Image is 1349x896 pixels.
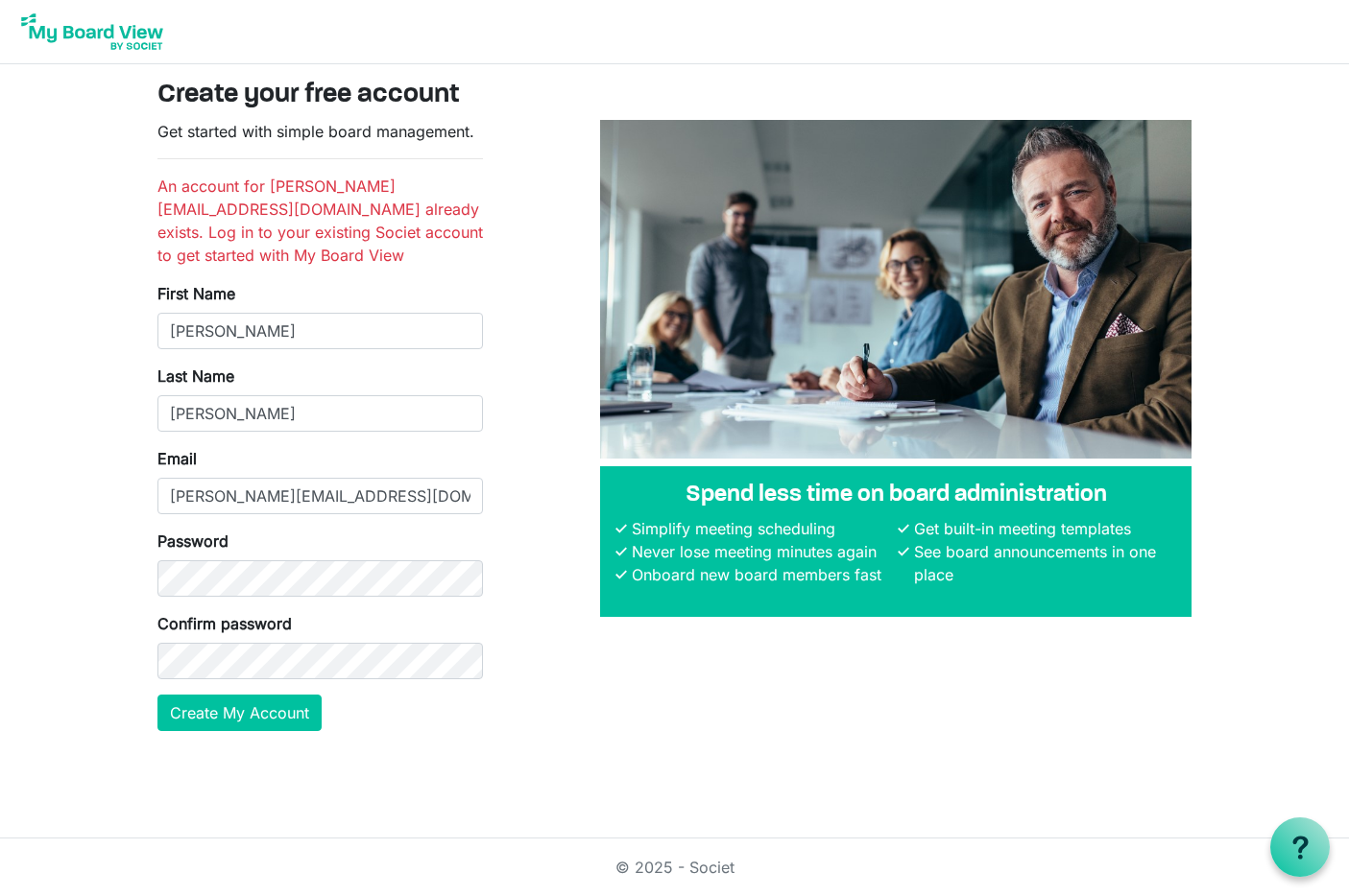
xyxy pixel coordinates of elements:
[157,695,322,731] button: Create My Account
[157,447,197,470] label: Email
[157,175,483,267] li: An account for [PERSON_NAME][EMAIL_ADDRESS][DOMAIN_NAME] already exists. Log in to your existing ...
[157,365,234,388] label: Last Name
[157,530,229,553] label: Password
[909,517,1176,540] li: Get built-in meeting templates
[157,282,235,305] label: First Name
[157,122,474,141] span: Get started with simple board management.
[157,612,292,635] label: Confirm password
[909,540,1176,586] li: See board announcements in one place
[627,540,894,563] li: Never lose meeting minutes again
[627,563,894,586] li: Onboard new board members fast
[615,482,1176,509] h4: Spend less time on board administration
[627,517,894,540] li: Simplify meeting scheduling
[157,80,1192,112] h3: Create your free account
[15,8,169,56] img: My Board View Logo
[615,858,735,877] a: © 2025 - Societ
[600,120,1192,459] img: A photograph of board members sitting at a table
